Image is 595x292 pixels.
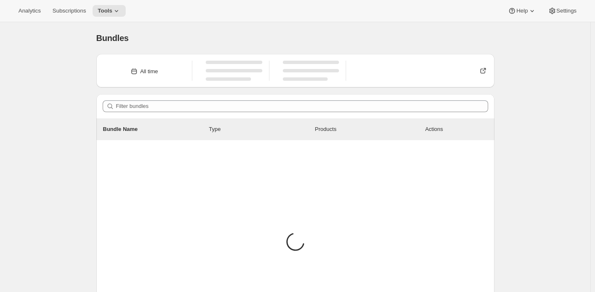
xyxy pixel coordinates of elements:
[543,5,582,17] button: Settings
[96,33,129,43] span: Bundles
[556,8,577,14] span: Settings
[103,125,209,133] p: Bundle Name
[18,8,41,14] span: Analytics
[98,8,112,14] span: Tools
[93,5,126,17] button: Tools
[47,5,91,17] button: Subscriptions
[315,125,421,133] div: Products
[503,5,541,17] button: Help
[116,100,488,112] input: Filter bundles
[516,8,528,14] span: Help
[209,125,315,133] div: Type
[52,8,86,14] span: Subscriptions
[13,5,46,17] button: Analytics
[140,67,158,76] div: All time
[425,125,488,133] div: Actions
